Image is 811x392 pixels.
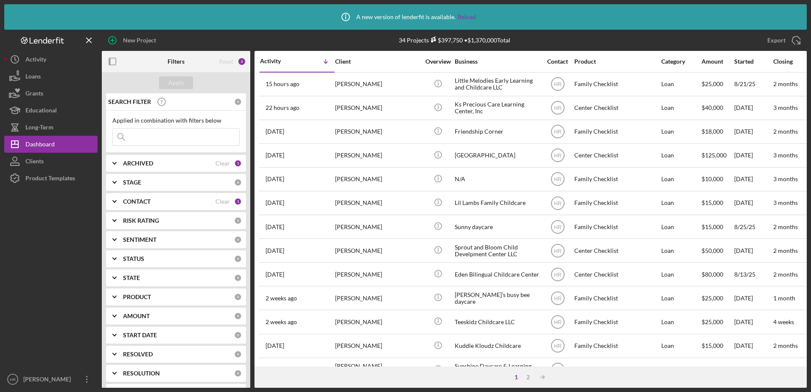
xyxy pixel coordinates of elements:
[661,239,701,262] div: Loan
[215,160,230,167] div: Clear
[335,311,420,333] div: [PERSON_NAME]
[123,217,159,224] b: RISK RATING
[702,58,733,65] div: Amount
[234,274,242,282] div: 0
[335,335,420,357] div: [PERSON_NAME]
[773,247,798,254] time: 2 months
[554,224,562,230] text: HR
[123,255,144,262] b: STATUS
[661,144,701,167] div: Loan
[554,129,562,135] text: HR
[260,58,297,64] div: Activity
[168,58,185,65] b: Filters
[25,68,41,87] div: Loans
[734,144,772,167] div: [DATE]
[266,104,299,111] time: 2025-09-17 20:02
[4,85,98,102] a: Grants
[266,224,284,230] time: 2025-09-11 21:56
[554,272,562,277] text: HR
[574,144,659,167] div: Center Checklist
[21,371,76,390] div: [PERSON_NAME]
[734,73,772,95] div: 8/21/25
[25,136,55,155] div: Dashboard
[574,263,659,286] div: Center Checklist
[234,331,242,339] div: 0
[123,274,140,281] b: STATE
[574,311,659,333] div: Family Checklist
[266,342,284,349] time: 2025-08-29 15:38
[455,58,540,65] div: Business
[10,377,16,382] text: HR
[4,102,98,119] a: Educational
[455,263,540,286] div: Eden Bilingual Childcare Center
[773,175,798,182] time: 3 months
[25,102,57,121] div: Educational
[554,248,562,254] text: HR
[702,294,723,302] span: $25,000
[108,98,151,105] b: SEARCH FILTER
[123,313,150,319] b: AMOUNT
[661,335,701,357] div: Loan
[574,216,659,238] div: Family Checklist
[661,192,701,214] div: Loan
[773,271,798,278] time: 2 months
[455,144,540,167] div: [GEOGRAPHIC_DATA]
[234,350,242,358] div: 0
[234,312,242,320] div: 0
[702,247,723,254] span: $50,000
[234,198,242,205] div: 1
[234,236,242,244] div: 0
[159,76,193,89] button: Apply
[773,199,798,206] time: 3 months
[335,239,420,262] div: [PERSON_NAME]
[702,104,723,111] span: $40,000
[266,247,284,254] time: 2025-09-09 19:13
[25,153,44,172] div: Clients
[773,80,798,87] time: 2 months
[554,319,562,325] text: HR
[4,136,98,153] button: Dashboard
[4,51,98,68] a: Activity
[455,287,540,309] div: [PERSON_NAME]’s busy bee daycare
[661,120,701,143] div: Loan
[123,351,153,358] b: RESOLVED
[455,311,540,333] div: Teeskidz Childcare LLC
[661,287,701,309] div: Loan
[510,374,522,381] div: 1
[773,318,794,325] time: 4 weeks
[123,32,156,49] div: New Project
[661,358,701,381] div: Loan
[4,119,98,136] button: Long-Term
[702,80,723,87] span: $25,000
[661,58,701,65] div: Category
[455,73,540,95] div: Little Melodies Early Learning and Childcare LLC
[734,216,772,238] div: 8/25/25
[25,119,53,138] div: Long-Term
[266,295,297,302] time: 2025-09-04 16:06
[234,179,242,186] div: 0
[661,97,701,119] div: Loan
[574,73,659,95] div: Family Checklist
[734,239,772,262] div: [DATE]
[702,128,723,135] span: $18,000
[702,223,723,230] span: $15,000
[702,175,723,182] span: $10,000
[123,198,151,205] b: CONTACT
[574,192,659,214] div: Family Checklist
[266,176,284,182] time: 2025-09-15 23:09
[734,263,772,286] div: 8/13/25
[702,342,723,349] span: $15,000
[734,358,772,381] div: 8/8/25
[335,216,420,238] div: [PERSON_NAME]
[335,120,420,143] div: [PERSON_NAME]
[554,81,562,87] text: HR
[574,58,659,65] div: Product
[773,223,798,230] time: 2 months
[455,168,540,190] div: N/A
[335,358,420,381] div: [PERSON_NAME] [PERSON_NAME]
[335,263,420,286] div: [PERSON_NAME]
[25,170,75,189] div: Product Templates
[767,32,786,49] div: Export
[4,153,98,170] button: Clients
